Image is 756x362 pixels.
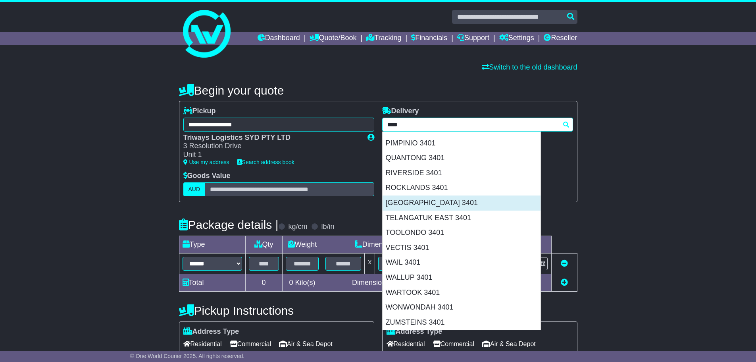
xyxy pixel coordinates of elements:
[499,32,534,45] a: Settings
[383,270,541,285] div: WALLUP 3401
[383,240,541,256] div: VECTIS 3401
[365,253,375,274] td: x
[411,32,447,45] a: Financials
[321,223,334,231] label: lb/in
[130,353,245,359] span: © One World Courier 2025. All rights reserved.
[288,223,307,231] label: kg/cm
[279,338,333,350] span: Air & Sea Depot
[245,274,282,291] td: 0
[322,274,470,291] td: Dimensions in Centimetre(s)
[179,274,245,291] td: Total
[383,285,541,300] div: WARTOOK 3401
[383,225,541,240] div: TOOLONDO 3401
[387,327,442,336] label: Address Type
[183,151,360,159] div: Unit 1
[310,32,356,45] a: Quote/Book
[383,166,541,181] div: RIVERSIDE 3401
[183,107,216,116] label: Pickup
[237,159,294,165] a: Search address book
[544,32,577,45] a: Reseller
[383,255,541,270] div: WAIL 3401
[382,118,573,132] typeahead: Please provide city
[282,274,322,291] td: Kilo(s)
[183,142,360,151] div: 3 Resolution Drive
[179,304,374,317] h4: Pickup Instructions
[383,300,541,315] div: WONWONDAH 3401
[383,211,541,226] div: TELANGATUK EAST 3401
[183,134,360,142] div: Triways Logistics SYD PTY LTD
[322,236,470,253] td: Dimensions (L x W x H)
[179,218,279,231] h4: Package details |
[258,32,300,45] a: Dashboard
[383,196,541,211] div: [GEOGRAPHIC_DATA] 3401
[482,338,536,350] span: Air & Sea Depot
[245,236,282,253] td: Qty
[179,236,245,253] td: Type
[179,84,577,97] h4: Begin your quote
[366,32,401,45] a: Tracking
[387,338,425,350] span: Residential
[183,159,229,165] a: Use my address
[482,63,577,71] a: Switch to the old dashboard
[383,180,541,196] div: ROCKLANDS 3401
[282,236,322,253] td: Weight
[183,172,231,180] label: Goods Value
[383,315,541,330] div: ZUMSTEINS 3401
[457,32,489,45] a: Support
[433,338,474,350] span: Commercial
[183,327,239,336] label: Address Type
[382,107,419,116] label: Delivery
[289,279,293,287] span: 0
[383,151,541,166] div: QUANTONG 3401
[561,259,568,267] a: Remove this item
[183,338,222,350] span: Residential
[183,182,206,196] label: AUD
[561,279,568,287] a: Add new item
[230,338,271,350] span: Commercial
[383,136,541,151] div: PIMPINIO 3401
